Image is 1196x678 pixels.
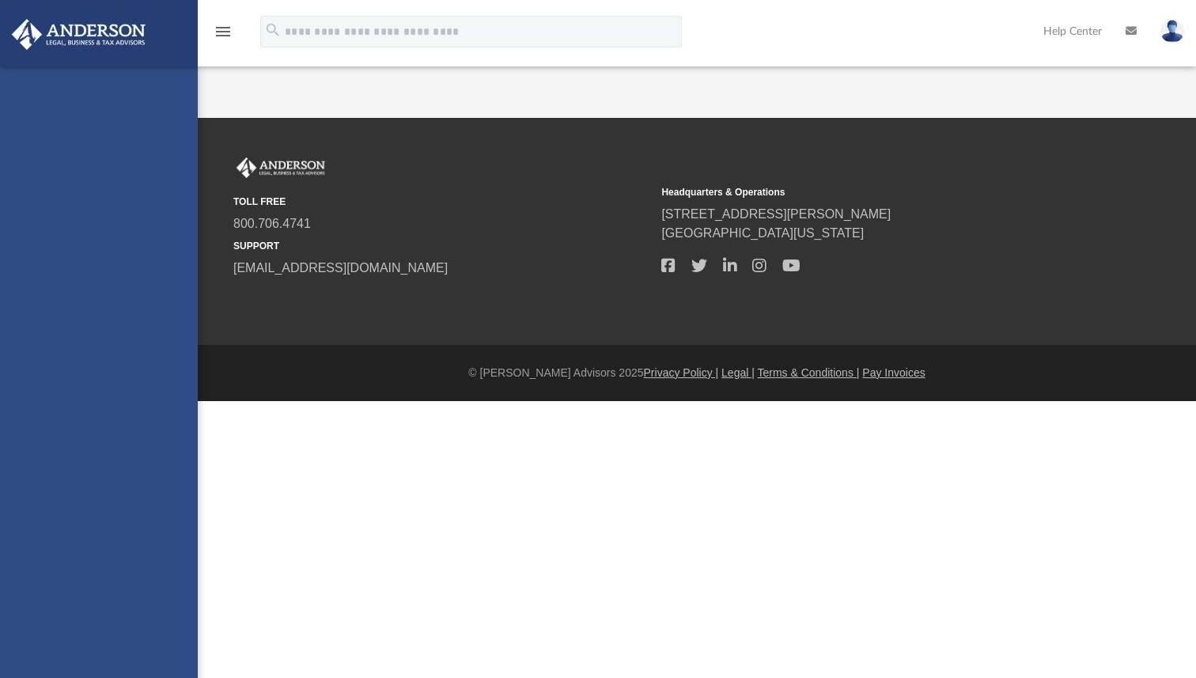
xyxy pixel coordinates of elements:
a: Pay Invoices [862,366,925,379]
img: Anderson Advisors Platinum Portal [233,157,328,178]
a: Terms & Conditions | [758,366,860,379]
a: [GEOGRAPHIC_DATA][US_STATE] [661,226,864,240]
a: 800.706.4741 [233,217,311,230]
img: Anderson Advisors Platinum Portal [7,19,150,50]
a: menu [214,30,233,41]
small: SUPPORT [233,239,650,253]
a: Legal | [721,366,755,379]
a: Privacy Policy | [644,366,719,379]
small: TOLL FREE [233,195,650,209]
i: search [264,21,282,39]
i: menu [214,22,233,41]
a: [EMAIL_ADDRESS][DOMAIN_NAME] [233,261,448,275]
a: [STREET_ADDRESS][PERSON_NAME] [661,207,891,221]
img: User Pic [1160,20,1184,43]
small: Headquarters & Operations [661,185,1078,199]
div: © [PERSON_NAME] Advisors 2025 [198,365,1196,381]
